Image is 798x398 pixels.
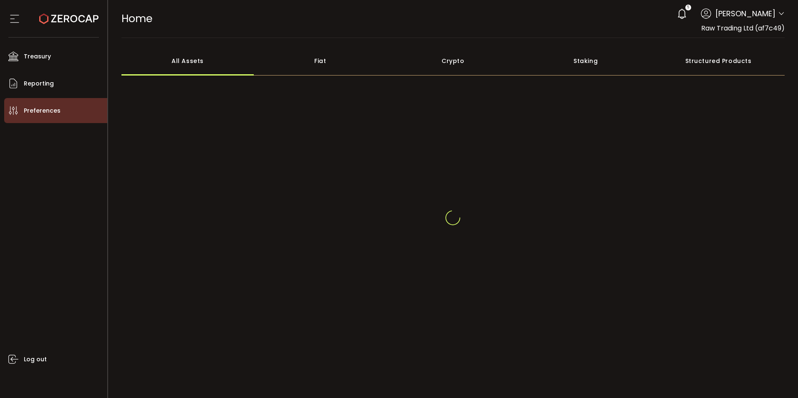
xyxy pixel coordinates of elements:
[519,46,652,76] div: Staking
[701,23,785,33] span: Raw Trading Ltd (af7c49)
[652,46,785,76] div: Structured Products
[715,8,775,19] span: [PERSON_NAME]
[24,50,51,63] span: Treasury
[121,46,254,76] div: All Assets
[24,105,61,117] span: Preferences
[121,11,152,26] span: Home
[24,353,47,365] span: Log out
[687,5,689,10] span: 5
[24,78,54,90] span: Reporting
[254,46,386,76] div: Fiat
[386,46,519,76] div: Crypto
